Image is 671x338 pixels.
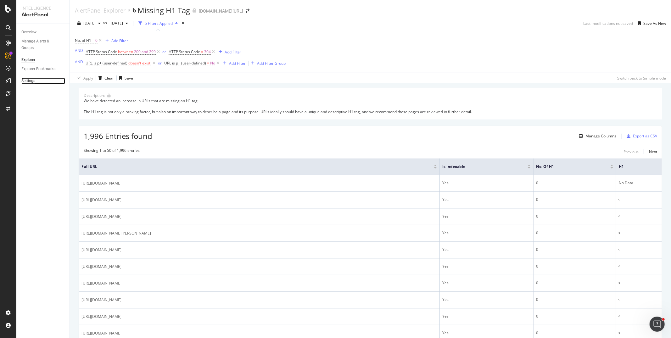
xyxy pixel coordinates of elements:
[86,49,117,54] span: HTTP Status Code
[84,148,140,155] div: Showing 1 to 50 of 1,996 entries
[81,263,121,270] span: [URL][DOMAIN_NAME]
[536,197,613,202] div: 0
[221,59,246,67] button: Add Filter
[103,37,128,44] button: Add Filter
[442,280,531,286] div: Yes
[442,263,531,269] div: Yes
[249,59,286,67] button: Add Filter Group
[442,330,531,336] div: Yes
[216,48,241,56] button: Add Filter
[536,213,613,219] div: 0
[442,213,531,219] div: Yes
[75,59,83,65] button: AND
[21,5,64,11] div: Intelligence
[619,180,659,186] div: No Data
[111,38,128,43] div: Add Filter
[92,38,94,43] span: =
[81,180,121,186] span: [URL][DOMAIN_NAME]
[125,75,133,81] div: Save
[246,9,249,13] div: arrow-right-arrow-left
[169,49,200,54] span: HTTP Status Code
[86,60,127,66] span: URL is p+ (user-defined)
[21,38,59,51] div: Manage Alerts & Groups
[81,164,424,169] span: Full URL
[442,230,531,236] div: Yes
[207,60,209,66] span: =
[81,280,121,286] span: [URL][DOMAIN_NAME]
[21,57,65,63] a: Explorer
[75,18,103,28] button: [DATE]
[158,60,162,66] button: or
[117,73,133,83] button: Save
[536,280,613,286] div: 0
[585,133,616,139] div: Manage Columns
[81,213,121,220] span: [URL][DOMAIN_NAME]
[623,148,639,155] button: Previous
[442,313,531,319] div: Yes
[81,247,121,253] span: [URL][DOMAIN_NAME]
[137,5,190,16] div: Missing H1 Tag
[536,230,613,236] div: 0
[145,21,173,26] div: 5 Filters Applied
[577,132,616,140] button: Manage Columns
[201,49,203,54] span: =
[21,38,65,51] a: Manage Alerts & Groups
[96,73,114,83] button: Clear
[128,60,150,66] span: doesn't exist
[108,20,123,26] span: 2025 Sep. 27th
[21,29,36,36] div: Overview
[536,297,613,302] div: 0
[623,149,639,154] div: Previous
[442,297,531,302] div: Yes
[442,164,518,169] span: Is Indexable
[633,133,657,139] div: Export as CSV
[162,49,166,54] div: or
[134,47,156,56] span: 200 and 299
[164,60,206,66] span: URL is p+ (user-defined)
[536,263,613,269] div: 0
[21,66,55,72] div: Explorer Bookmarks
[81,230,151,236] span: [URL][DOMAIN_NAME][PERSON_NAME]
[257,61,286,66] div: Add Filter Group
[649,149,657,154] div: Next
[84,98,657,114] div: We have detected an increase in URLs that are missing an H1 tag. The H1 tag is not only a ranking...
[84,93,105,98] div: Description:
[75,73,93,83] button: Apply
[75,7,126,14] a: AlertPanel Explorer
[21,78,65,84] a: Settings
[617,75,666,81] div: Switch back to Simple mode
[615,73,666,83] button: Switch back to Simple mode
[442,247,531,252] div: Yes
[624,131,657,141] button: Export as CSV
[649,148,657,155] button: Next
[225,49,241,55] div: Add Filter
[136,18,180,28] button: 5 Filters Applied
[75,47,83,53] button: AND
[21,11,64,19] div: AlertPanel
[21,78,35,84] div: Settings
[180,20,186,26] div: times
[199,8,243,14] div: [DOMAIN_NAME][URL]
[536,330,613,336] div: 0
[81,297,121,303] span: [URL][DOMAIN_NAME]
[104,75,114,81] div: Clear
[75,38,91,43] span: No. of H1
[442,197,531,202] div: Yes
[536,247,613,252] div: 0
[108,18,131,28] button: [DATE]
[162,49,166,55] button: or
[210,59,215,68] span: No
[21,29,65,36] a: Overview
[103,20,108,25] span: vs
[536,313,613,319] div: 0
[83,20,96,26] span: 2025 Sep. 29th
[619,164,650,169] span: H1
[21,57,35,63] div: Explorer
[536,164,601,169] span: No. of H1
[229,61,246,66] div: Add Filter
[84,131,152,141] span: 1,996 Entries found
[81,313,121,320] span: [URL][DOMAIN_NAME]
